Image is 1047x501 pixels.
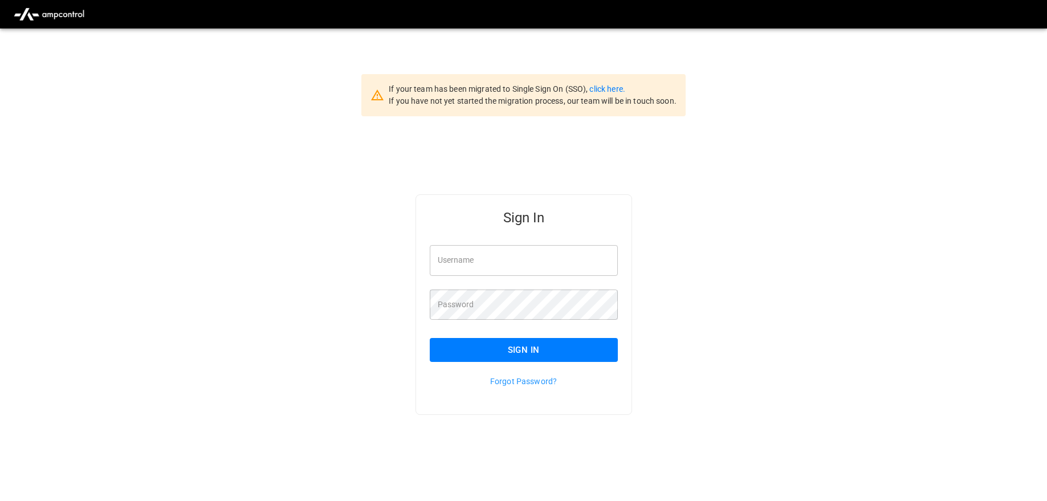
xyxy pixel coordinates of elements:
p: Forgot Password? [430,376,618,387]
h5: Sign In [430,209,618,227]
img: ampcontrol.io logo [9,3,89,25]
span: If you have not yet started the migration process, our team will be in touch soon. [389,96,677,105]
button: Sign In [430,338,618,362]
span: If your team has been migrated to Single Sign On (SSO), [389,84,589,93]
a: click here. [589,84,625,93]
